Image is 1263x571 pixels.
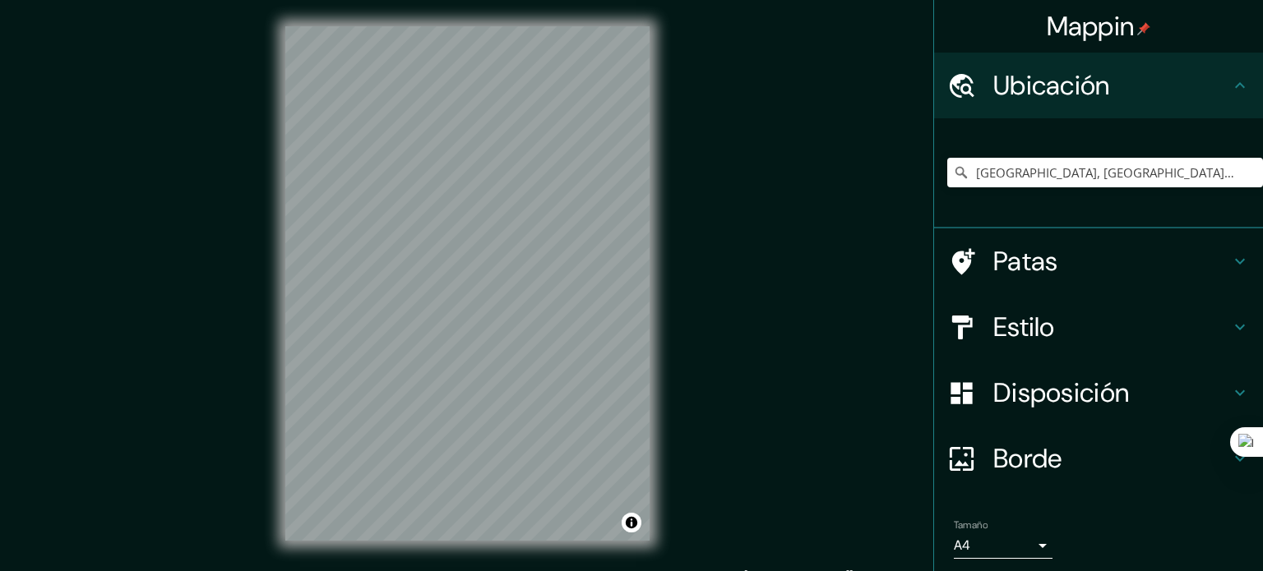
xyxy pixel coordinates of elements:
font: Estilo [993,310,1055,344]
div: Estilo [934,294,1263,360]
font: Tamaño [954,518,988,532]
font: Disposición [993,375,1129,410]
div: A4 [954,532,1052,559]
img: pin-icon.png [1137,22,1150,35]
font: A4 [954,536,970,554]
iframe: Lanzador de widgets de ayuda [1117,507,1245,553]
canvas: Mapa [285,26,650,541]
font: Borde [993,441,1062,476]
input: Elige tu ciudad o zona [947,158,1263,187]
font: Ubicación [993,68,1110,103]
button: Activar o desactivar atribución [622,513,641,532]
font: Patas [993,244,1058,279]
div: Disposición [934,360,1263,426]
div: Borde [934,426,1263,491]
div: Ubicación [934,53,1263,118]
font: Mappin [1047,9,1135,44]
div: Patas [934,228,1263,294]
